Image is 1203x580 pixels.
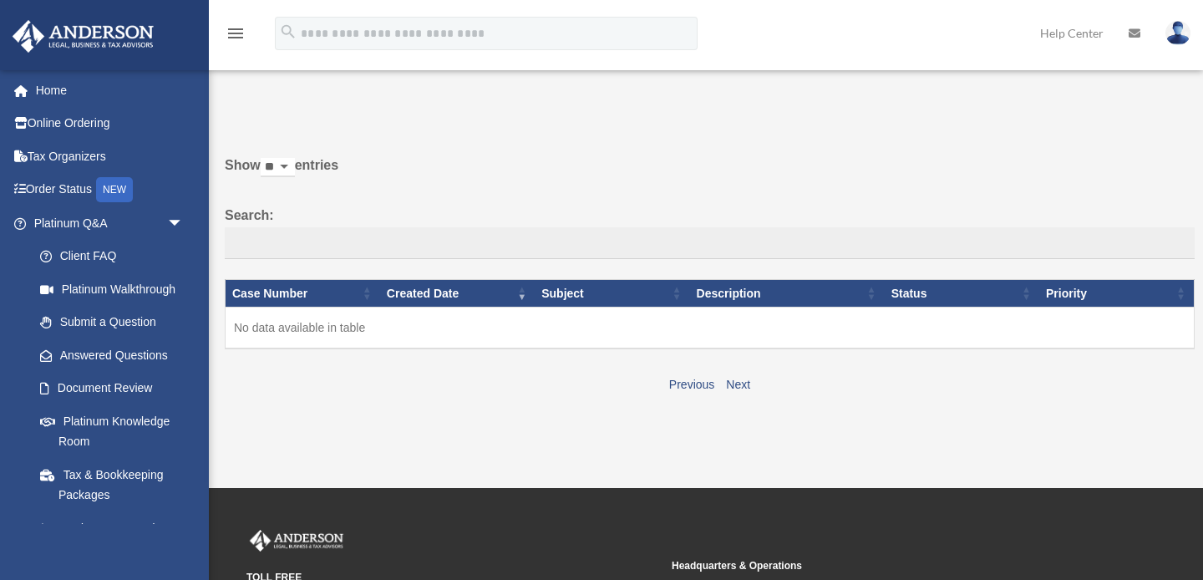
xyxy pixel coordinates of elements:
img: Anderson Advisors Platinum Portal [246,530,347,552]
th: Status: activate to sort column ascending [885,279,1039,308]
a: Submit a Question [23,306,200,339]
img: Anderson Advisors Platinum Portal [8,20,159,53]
small: Headquarters & Operations [672,557,1085,575]
a: Land Trust & Deed Forum [23,511,200,565]
a: Home [12,74,209,107]
a: Tax & Bookkeeping Packages [23,458,200,511]
div: NEW [96,177,133,202]
a: Tax Organizers [12,140,209,173]
a: Online Ordering [12,107,209,140]
a: menu [226,29,246,43]
img: User Pic [1165,21,1190,45]
a: Platinum Knowledge Room [23,404,200,458]
a: Document Review [23,372,200,405]
span: arrow_drop_down [167,206,200,241]
a: Platinum Walkthrough [23,272,200,306]
select: Showentries [261,158,295,177]
a: Previous [669,378,714,391]
input: Search: [225,227,1195,259]
i: search [279,23,297,41]
label: Search: [225,204,1195,259]
a: Platinum Q&Aarrow_drop_down [12,206,200,240]
i: menu [226,23,246,43]
th: Created Date: activate to sort column ascending [380,279,535,308]
th: Priority: activate to sort column ascending [1039,279,1194,308]
th: Subject: activate to sort column ascending [535,279,689,308]
label: Show entries [225,154,1195,194]
th: Description: activate to sort column ascending [690,279,885,308]
a: Next [726,378,750,391]
a: Order StatusNEW [12,173,209,207]
td: No data available in table [226,308,1195,349]
th: Case Number: activate to sort column ascending [226,279,380,308]
a: Client FAQ [23,240,200,273]
a: Answered Questions [23,338,192,372]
